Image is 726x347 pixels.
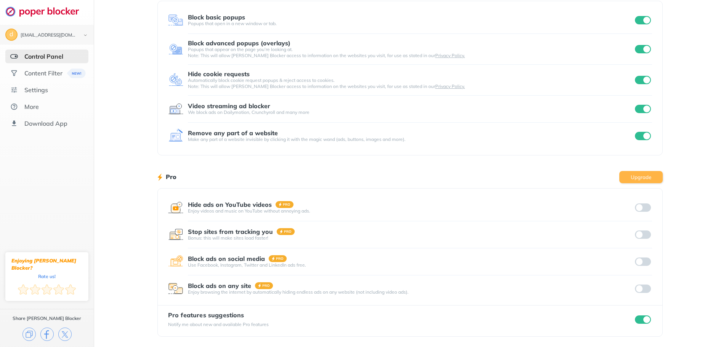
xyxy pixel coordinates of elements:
img: copy.svg [22,328,36,341]
div: Block advanced popups (overlays) [188,40,290,46]
div: Enjoy videos and music on YouTube without annoying ads. [188,208,634,214]
div: derrsatch@gmail.com [21,33,77,38]
img: feature icon [168,128,183,144]
div: Hide ads on YouTube videos [188,201,272,208]
img: about.svg [10,103,18,110]
img: lighting bolt [157,173,162,182]
img: download-app.svg [10,120,18,127]
button: Upgrade [619,171,663,183]
img: chevron-bottom-black.svg [81,31,90,39]
img: social.svg [10,69,18,77]
div: Download App [24,120,67,127]
div: Enjoying [PERSON_NAME] Blocker? [11,257,82,272]
img: settings.svg [10,86,18,94]
div: Popups that appear on the page you’re looking at. Note: This will allow [PERSON_NAME] Blocker acc... [188,46,634,59]
img: features-selected.svg [10,53,18,60]
img: pro-badge.svg [255,282,273,289]
div: Remove any part of a website [188,130,278,136]
img: feature icon [168,72,183,88]
div: Notify me about new and available Pro features [168,321,269,328]
div: Block ads on social media [188,255,265,262]
img: x.svg [58,328,72,341]
div: Rate us! [38,275,56,278]
img: feature icon [168,200,183,215]
div: Video streaming ad blocker [188,102,270,109]
img: menuBanner.svg [67,69,86,78]
a: Privacy Policy. [435,53,465,58]
div: Use Facebook, Instagram, Twitter and LinkedIn ads free. [188,262,634,268]
div: Bonus: this will make sites load faster! [188,235,634,241]
div: Popups that open in a new window or tab. [188,21,634,27]
div: Block ads on any site [188,282,251,289]
div: Settings [24,86,48,94]
div: More [24,103,39,110]
a: Privacy Policy. [435,83,465,89]
img: feature icon [168,101,183,117]
img: feature icon [168,254,183,269]
img: pro-badge.svg [269,255,287,262]
div: Automatically block cookie request popups & reject access to cookies. Note: This will allow [PERS... [188,77,634,90]
img: pro-badge.svg [277,228,295,235]
div: Share [PERSON_NAME] Blocker [13,315,81,321]
img: facebook.svg [40,328,54,341]
img: pro-badge.svg [276,201,294,208]
div: Make any part of a website invisible by clicking it with the magic wand (ads, buttons, images and... [188,136,634,142]
div: Stop sites from tracking you [188,228,273,235]
img: logo-webpage.svg [5,6,87,17]
img: feature icon [168,42,183,57]
img: feature icon [168,227,183,242]
div: Enjoy browsing the internet by automatically hiding endless ads on any website (not including vid... [188,289,634,295]
img: feature icon [168,281,183,296]
div: Control Panel [24,53,63,60]
img: feature icon [168,13,183,28]
div: Hide cookie requests [188,70,250,77]
div: Pro features suggestions [168,312,269,318]
div: We block ads on Dailymotion, Crunchyroll and many more [188,109,634,115]
div: Content Filter [24,69,63,77]
h1: Pro [166,172,176,182]
div: Block basic popups [188,14,245,21]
